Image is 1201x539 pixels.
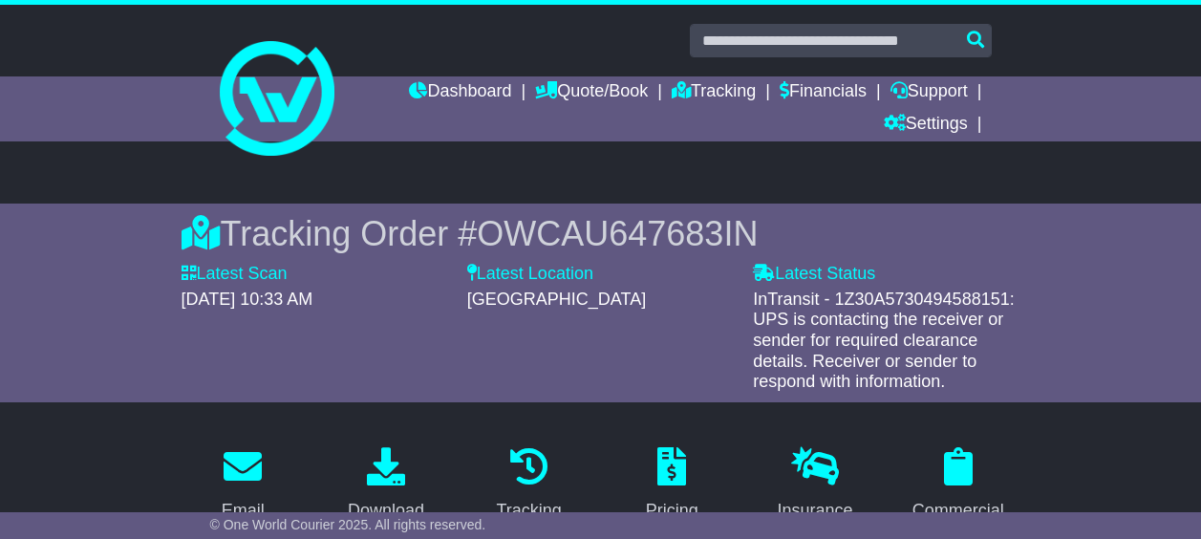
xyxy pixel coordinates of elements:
div: Tracking Order # [182,213,1020,254]
div: Pricing [646,498,698,524]
span: © One World Courier 2025. All rights reserved. [210,517,486,532]
a: Email [209,441,277,530]
a: Download [335,441,437,530]
a: Settings [884,109,968,141]
a: Tracking [484,441,574,530]
div: Email [222,498,265,524]
a: Tracking [672,76,756,109]
label: Latest Scan [182,264,288,285]
span: InTransit - 1Z30A5730494588151: UPS is contacting the receiver or sender for required clearance d... [753,290,1015,391]
label: Latest Location [467,264,593,285]
a: Insurance [764,441,865,530]
span: [GEOGRAPHIC_DATA] [467,290,646,309]
div: Download [348,498,424,524]
div: Insurance [777,498,852,524]
span: OWCAU647683IN [477,214,758,253]
a: Dashboard [409,76,511,109]
label: Latest Status [753,264,875,285]
a: Support [890,76,968,109]
div: Tracking [497,498,562,524]
a: Pricing [633,441,711,530]
span: [DATE] 10:33 AM [182,290,313,309]
a: Financials [780,76,867,109]
a: Quote/Book [535,76,648,109]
